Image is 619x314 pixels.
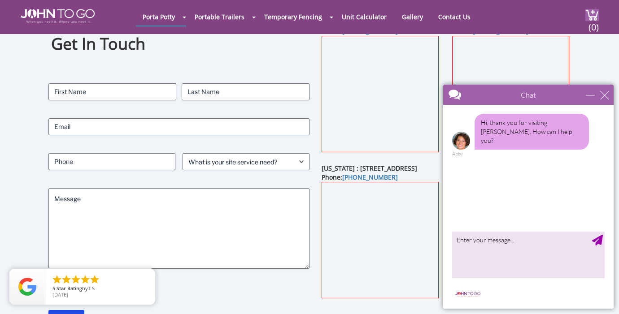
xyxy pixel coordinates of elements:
span: (0) [588,14,599,33]
li:  [89,274,100,285]
label: CAPTCHA [48,287,309,296]
li:  [52,274,62,285]
a: Contact Us [432,8,477,26]
span: 5 [52,285,55,292]
a: Temporary Fencing [257,8,329,26]
a: Unit Calculator [335,8,393,26]
a: [PHONE_NUMBER] [473,27,528,35]
span: by [52,286,148,292]
img: cart a [585,9,599,21]
b: [US_STATE] : [STREET_ADDRESS] [322,164,417,172]
b: Phone: [322,27,398,35]
a: Gallery [395,8,430,26]
img: Review Rating [18,278,36,296]
iframe: Live Chat Box [438,79,619,314]
input: Last Name [182,83,309,100]
a: [PHONE_NUMBER] [342,27,398,35]
li:  [80,274,91,285]
a: Portable Trailers [188,8,251,26]
a: [PHONE_NUMBER] [342,173,398,181]
input: Phone [48,153,175,170]
h1: Get In Touch [51,33,307,55]
input: First Name [48,83,176,100]
b: Phone: [322,173,398,181]
b: Phone: [452,27,528,35]
li:  [61,274,72,285]
span: T S [88,285,95,292]
span: Star Rating [57,285,82,292]
img: JOHN to go [21,9,95,23]
li:  [70,274,81,285]
a: Porta Potty [136,8,182,26]
input: Email [48,118,309,135]
span: [DATE] [52,291,68,298]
